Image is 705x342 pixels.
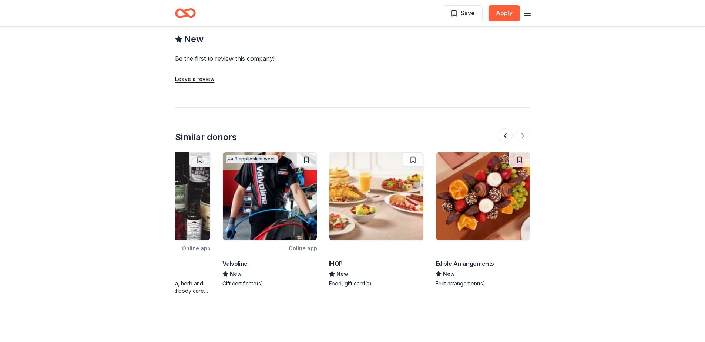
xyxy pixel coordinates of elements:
a: Image for Edible ArrangementsEdible ArrangementsNewFruit arrangement(s) [436,152,530,287]
div: Online app [182,244,211,253]
span: New [184,33,204,45]
div: Gift certificate(s) [222,280,317,287]
span: Save [461,8,475,18]
img: Image for Valvoline [223,152,317,240]
button: Apply [489,5,520,21]
a: Image for IHOPIHOPNewFood, gift card(s) [329,152,424,287]
div: Edible Arrangements [436,259,494,268]
div: Valvoline [222,259,248,268]
img: Image for Edible Arrangements [436,152,530,240]
div: Similar donors [175,131,237,143]
div: IHOP [329,259,343,268]
div: Food, gift card(s) [329,280,424,287]
div: Be the first to review this company! [175,54,365,63]
a: Home [175,4,196,22]
span: New [230,270,242,278]
button: Save [443,5,483,21]
span: New [443,270,455,278]
span: New [336,270,348,278]
div: Fruit arrangement(s) [436,280,530,287]
img: Image for IHOP [329,152,423,240]
div: 3 applies last week [226,155,278,163]
a: Image for Valvoline3 applieslast weekOnline appValvolineNewGift certificate(s) [222,152,317,287]
div: Online app [289,244,317,253]
button: Leave a review [175,75,215,84]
